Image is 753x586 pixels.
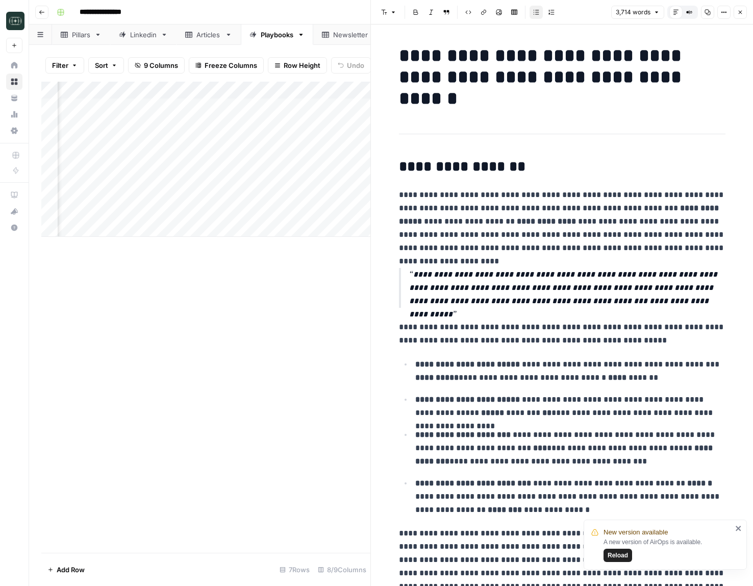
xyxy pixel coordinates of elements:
button: Add Row [41,561,91,578]
a: Your Data [6,90,22,106]
a: Settings [6,123,22,139]
span: 3,714 words [616,8,650,17]
button: Sort [88,57,124,74]
button: Workspace: Catalyst [6,8,22,34]
img: Catalyst Logo [6,12,24,30]
div: Playbooks [261,30,293,40]
a: Playbooks [241,25,313,45]
span: New version available [604,527,668,538]
button: Row Height [268,57,327,74]
span: Freeze Columns [205,60,257,70]
span: Row Height [284,60,320,70]
span: Filter [52,60,68,70]
div: Linkedin [130,30,157,40]
div: Pillars [72,30,90,40]
button: close [735,524,742,532]
button: Freeze Columns [189,57,264,74]
button: Help + Support [6,219,22,236]
a: Articles [177,25,241,45]
div: A new version of AirOps is available. [604,538,732,562]
span: Sort [95,60,108,70]
button: What's new? [6,203,22,219]
div: Articles [196,30,221,40]
a: Home [6,57,22,74]
span: Add Row [57,565,85,575]
a: Newsletter [313,25,389,45]
button: 3,714 words [611,6,664,19]
a: Usage [6,106,22,123]
a: Pillars [52,25,110,45]
a: Browse [6,74,22,90]
span: 9 Columns [144,60,178,70]
a: Linkedin [110,25,177,45]
div: 7 Rows [275,561,314,578]
button: Filter [45,57,84,74]
span: Reload [608,551,628,560]
div: 8/9 Columns [314,561,370,578]
button: 9 Columns [128,57,185,74]
span: Undo [347,60,364,70]
div: Newsletter [333,30,369,40]
button: Reload [604,549,632,562]
button: Undo [331,57,371,74]
div: What's new? [7,204,22,219]
a: AirOps Academy [6,187,22,203]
